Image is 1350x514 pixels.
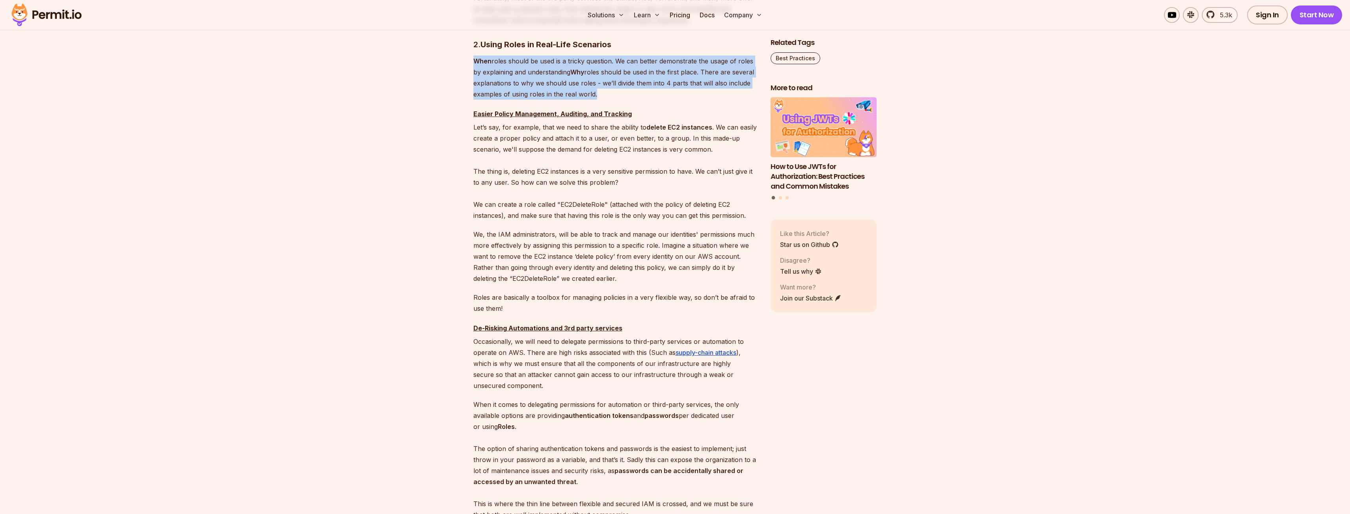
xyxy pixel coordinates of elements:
[780,256,822,265] p: Disagree?
[473,292,758,314] p: Roles are basically a toolbox for managing policies in a very flexible way, so don’t be afraid to...
[646,123,712,131] strong: delete EC2 instances
[779,196,782,199] button: Go to slide 2
[771,162,877,191] h3: How to Use JWTs for Authorization: Best Practices and Common Mistakes
[771,98,877,201] div: Posts
[676,349,736,356] a: supply-chain attacks
[771,98,877,191] li: 1 of 3
[780,267,822,276] a: Tell us why
[8,2,85,28] img: Permit logo
[786,196,789,199] button: Go to slide 3
[473,122,758,221] p: ⁠Let’s say, for example, that we need to share the ability to . We can easily create a proper pol...
[780,282,842,292] p: Want more?
[473,336,758,391] p: Occasionally, we will need to delegate permissions to third-party services or automation to opera...
[771,52,820,64] a: Best Practices
[473,229,758,284] p: We, the IAM administrators, will be able to track and manage our identities' permissions much mor...
[631,7,663,23] button: Learn
[570,68,584,76] strong: Why
[473,38,758,51] h3: 2.
[473,56,758,100] p: roles should be used is a tricky question. We can better demonstrate the usage of roles by explai...
[565,412,633,419] strong: authentication tokens
[1247,6,1288,24] a: Sign In
[771,98,877,158] img: How to Use JWTs for Authorization: Best Practices and Common Mistakes
[667,7,693,23] a: Pricing
[498,423,515,430] strong: Roles
[1215,10,1232,20] span: 5.3k
[585,7,628,23] button: Solutions
[1202,7,1238,23] a: 5.3k
[721,7,765,23] button: Company
[780,293,842,303] a: Join our Substack
[771,83,877,93] h2: More to read
[473,324,622,332] strong: De-Risking Automations and 3rd party services
[473,57,492,65] strong: When
[480,40,611,49] strong: Using Roles in Real-Life Scenarios
[1291,6,1343,24] a: Start Now
[772,196,775,200] button: Go to slide 1
[780,240,839,249] a: Star us on Github
[473,110,632,118] strong: Easier Policy Management, Auditing, and Tracking
[771,38,877,48] h2: Related Tags
[780,229,839,238] p: Like this Article?
[644,412,679,419] strong: passwords
[771,98,877,191] a: How to Use JWTs for Authorization: Best Practices and Common MistakesHow to Use JWTs for Authoriz...
[696,7,718,23] a: Docs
